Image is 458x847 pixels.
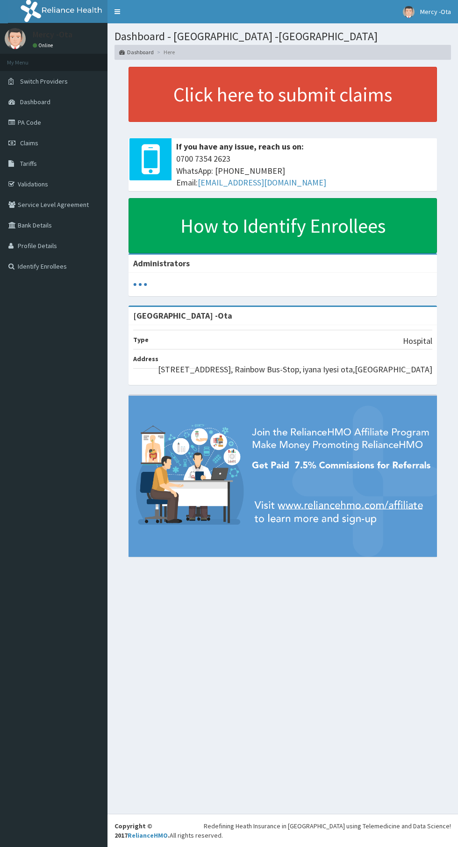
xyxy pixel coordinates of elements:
span: Claims [20,139,38,147]
li: Here [155,48,175,56]
p: [STREET_ADDRESS], Rainbow Bus-Stop, iyana Iyesi ota,[GEOGRAPHIC_DATA] [158,363,432,376]
span: 0700 7354 2623 WhatsApp: [PHONE_NUMBER] Email: [176,153,432,189]
p: Hospital [403,335,432,347]
h1: Dashboard - [GEOGRAPHIC_DATA] -[GEOGRAPHIC_DATA] [114,30,451,43]
div: Redefining Heath Insurance in [GEOGRAPHIC_DATA] using Telemedicine and Data Science! [204,821,451,831]
p: Mercy -Ota [33,30,72,39]
span: Mercy -Ota [420,7,451,16]
img: User Image [5,28,26,49]
img: User Image [403,6,415,18]
span: Switch Providers [20,77,68,85]
a: How to Identify Enrollees [129,198,437,253]
strong: Copyright © 2017 . [114,822,170,840]
footer: All rights reserved. [107,814,458,847]
svg: audio-loading [133,278,147,292]
a: [EMAIL_ADDRESS][DOMAIN_NAME] [198,177,326,188]
a: RelianceHMO [128,831,168,840]
b: Type [133,335,149,344]
a: Online [33,42,55,49]
b: Administrators [133,258,190,269]
b: Address [133,355,158,363]
b: If you have any issue, reach us on: [176,141,304,152]
img: provider-team-banner.png [129,396,437,557]
a: Click here to submit claims [129,67,437,122]
a: Dashboard [119,48,154,56]
strong: [GEOGRAPHIC_DATA] -Ota [133,310,232,321]
span: Tariffs [20,159,37,168]
span: Dashboard [20,98,50,106]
